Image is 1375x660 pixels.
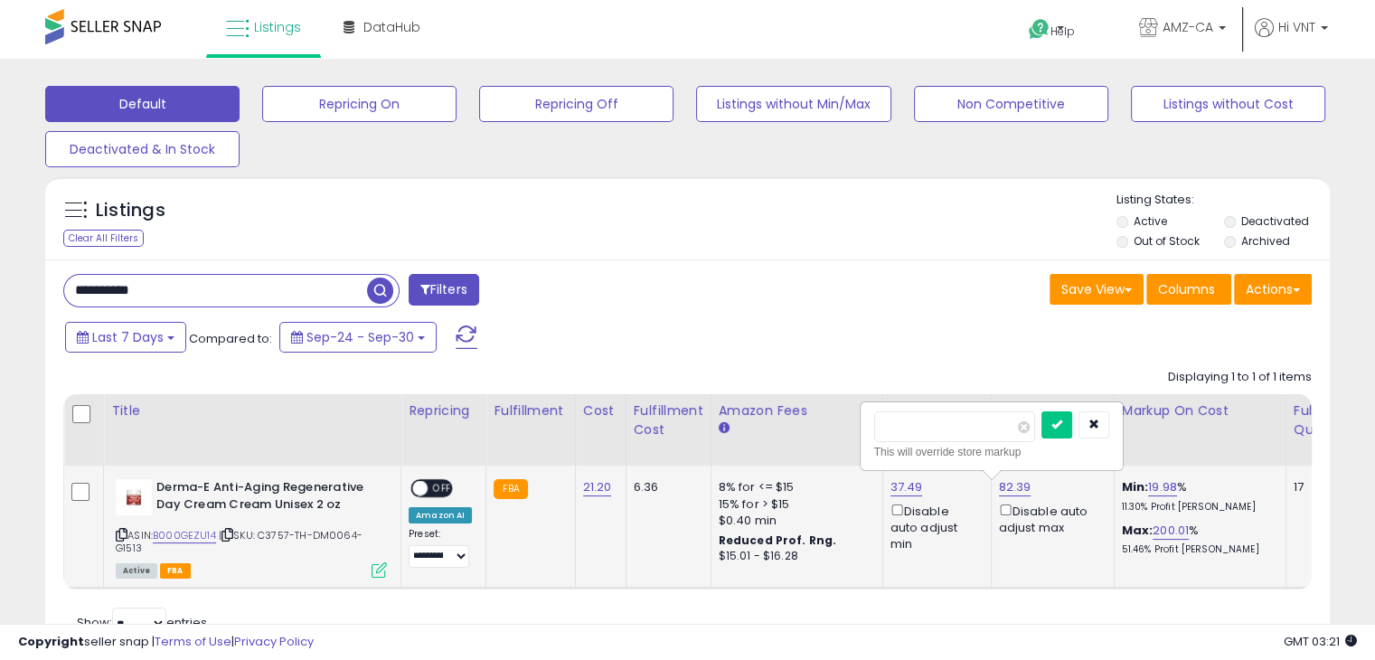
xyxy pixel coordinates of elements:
th: The percentage added to the cost of goods (COGS) that forms the calculator for Min & Max prices. [1114,394,1286,466]
span: OFF [428,481,457,496]
b: Derma-E Anti-Aging Regenerative Day Cream Cream Unisex 2 oz [156,479,376,517]
span: Listings [254,18,301,36]
div: Repricing [409,401,478,420]
strong: Copyright [18,633,84,650]
span: FBA [160,563,191,579]
span: Sep-24 - Sep-30 [306,328,414,346]
div: Title [111,401,393,420]
div: Fulfillable Quantity [1294,401,1356,439]
a: 82.39 [999,478,1031,496]
div: $15.01 - $16.28 [719,549,869,564]
button: Non Competitive [914,86,1108,122]
span: Help [1050,24,1075,39]
p: 11.30% Profit [PERSON_NAME] [1122,501,1272,514]
h5: Listings [96,198,165,223]
a: Hi VNT [1255,18,1328,59]
label: Active [1134,213,1167,229]
div: Clear All Filters [63,230,144,247]
button: Columns [1146,274,1231,305]
span: 2025-10-8 03:21 GMT [1284,633,1357,650]
div: This will override store markup [874,443,1109,461]
div: $0.40 min [719,513,869,529]
span: Last 7 Days [92,328,164,346]
label: Out of Stock [1134,233,1200,249]
div: Cost [583,401,618,420]
div: Disable auto adjust max [999,501,1100,536]
a: Terms of Use [155,633,231,650]
button: Default [45,86,240,122]
span: Columns [1158,280,1215,298]
div: Amazon Fees [719,401,875,420]
button: Sep-24 - Sep-30 [279,322,437,353]
div: Disable auto adjust min [890,501,977,553]
button: Listings without Cost [1131,86,1325,122]
a: B000GEZU14 [153,528,216,543]
p: 51.46% Profit [PERSON_NAME] [1122,543,1272,556]
span: Hi VNT [1278,18,1315,36]
div: % [1122,479,1272,513]
div: 15% for > $15 [719,496,869,513]
button: Repricing Off [479,86,673,122]
label: Deactivated [1240,213,1308,229]
i: Get Help [1028,18,1050,41]
div: Preset: [409,528,472,569]
a: 19.98 [1148,478,1177,496]
button: Save View [1050,274,1144,305]
button: Filters [409,274,479,306]
div: Fulfillment [494,401,567,420]
small: Amazon Fees. [719,420,730,437]
div: 6.36 [634,479,697,495]
b: Reduced Prof. Rng. [719,533,837,548]
button: Actions [1234,274,1312,305]
span: Compared to: [189,330,272,347]
span: DataHub [363,18,420,36]
button: Last 7 Days [65,322,186,353]
a: 200.01 [1153,522,1189,540]
a: Help [1014,5,1110,59]
div: Amazon AI [409,507,472,523]
button: Listings without Min/Max [696,86,890,122]
div: Markup on Cost [1122,401,1278,420]
div: % [1122,523,1272,556]
div: seller snap | | [18,634,314,651]
p: Listing States: [1116,192,1330,209]
b: Min: [1122,478,1149,495]
div: ASIN: [116,479,387,576]
span: AMZ-CA [1163,18,1213,36]
div: 8% for <= $15 [719,479,869,495]
span: All listings currently available for purchase on Amazon [116,563,157,579]
a: 37.49 [890,478,923,496]
span: | SKU: C3757-TH-DM0064-G1513 [116,528,363,555]
b: Max: [1122,522,1154,539]
label: Archived [1240,233,1289,249]
div: Displaying 1 to 1 of 1 items [1168,369,1312,386]
div: Fulfillment Cost [634,401,703,439]
a: Privacy Policy [234,633,314,650]
small: FBA [494,479,527,499]
div: 17 [1294,479,1350,495]
span: Show: entries [77,614,207,631]
a: 21.20 [583,478,612,496]
img: 31EoKq2gLiL._SL40_.jpg [116,479,152,515]
button: Deactivated & In Stock [45,131,240,167]
button: Repricing On [262,86,457,122]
